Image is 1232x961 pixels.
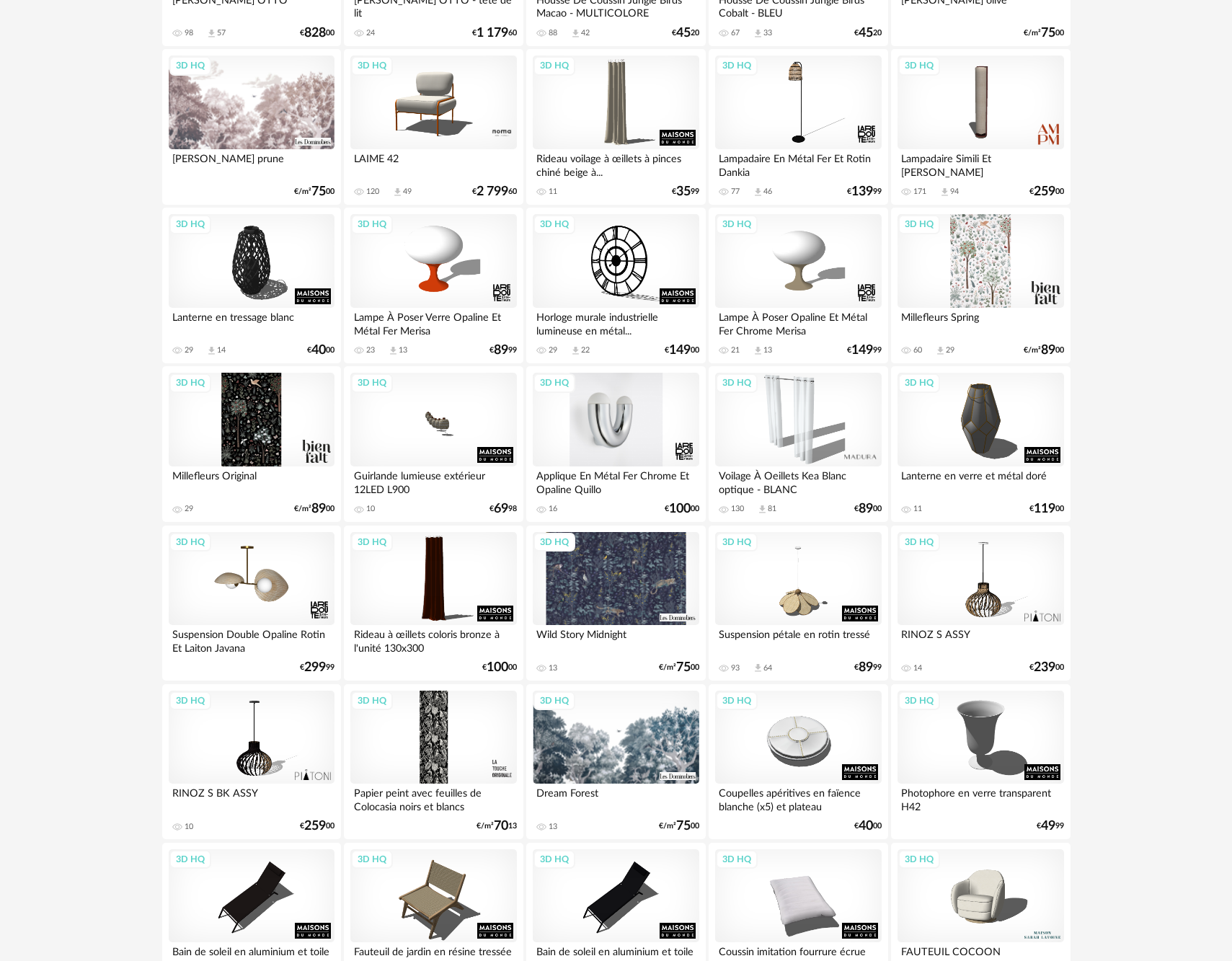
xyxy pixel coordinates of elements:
[344,684,523,840] a: 3D HQ Papier peint avec feuilles de Colocasia noirs et blancs €/m²7013
[217,345,226,355] div: 14
[392,187,403,198] span: Download icon
[477,187,508,197] span: 2 799
[494,504,508,514] span: 69
[533,691,575,710] div: 3D HQ
[709,684,887,840] a: 3D HQ Coupelles apéritives en faïence blanche (x5) et plateau €4000
[891,49,1070,205] a: 3D HQ Lampadaire Simili Et [PERSON_NAME] 171 Download icon 94 €25900
[676,28,691,38] span: 45
[716,533,758,552] div: 3D HQ
[344,526,523,681] a: 3D HQ Rideau à œillets coloris bronze à l'unité 130x300 €10000
[533,625,699,654] div: Wild Story Midnight
[1029,504,1064,514] div: € 00
[399,345,407,355] div: 13
[913,187,926,197] div: 171
[169,56,211,75] div: 3D HQ
[549,822,557,832] div: 13
[716,56,758,75] div: 3D HQ
[859,28,873,38] span: 45
[715,466,881,495] div: Voilage À Oeillets Kea Blanc optique - BLANC
[709,366,887,522] a: 3D HQ Voilage À Oeillets Kea Blanc optique - BLANC 130 Download icon 81 €8900
[935,345,946,356] span: Download icon
[731,663,740,673] div: 93
[753,28,763,39] span: Download icon
[533,466,699,495] div: Applique En Métal Fer Chrome Et Opaline Quillo
[913,345,922,355] div: 60
[472,28,517,38] div: € 60
[570,345,581,356] span: Download icon
[891,366,1070,522] a: 3D HQ Lanterne en verre et métal doré 11 €11900
[311,187,326,197] span: 75
[350,149,516,178] div: LAIME 42
[311,345,326,355] span: 40
[715,149,881,178] div: Lampadaire En Métal Fer Et Rotin Dankia
[304,663,326,673] span: 299
[549,504,557,514] div: 16
[753,345,763,356] span: Download icon
[1024,345,1064,355] div: €/m² 00
[533,850,575,869] div: 3D HQ
[300,821,334,831] div: € 00
[350,466,516,495] div: Guirlande lumieuse extérieur 12LED L900
[366,187,379,197] div: 120
[763,28,772,38] div: 33
[162,684,341,840] a: 3D HQ RINOZ S BK ASSY 10 €25900
[344,208,523,363] a: 3D HQ Lampe À Poser Verre Opaline Et Métal Fer Merisa 23 Download icon 13 €8999
[854,821,882,831] div: € 00
[665,345,699,355] div: € 00
[549,663,557,673] div: 13
[659,663,699,673] div: €/m² 00
[898,373,940,392] div: 3D HQ
[669,345,691,355] span: 149
[300,663,334,673] div: € 99
[549,187,557,197] div: 11
[731,187,740,197] div: 77
[351,56,393,75] div: 3D HQ
[482,663,517,673] div: € 00
[898,691,940,710] div: 3D HQ
[913,504,922,514] div: 11
[162,366,341,522] a: 3D HQ Millefleurs Original 29 €/m²8900
[898,533,940,552] div: 3D HQ
[709,49,887,205] a: 3D HQ Lampadaire En Métal Fer Et Rotin Dankia 77 Download icon 46 €13999
[351,533,393,552] div: 3D HQ
[859,821,873,831] span: 40
[526,684,705,840] a: 3D HQ Dream Forest 13 €/m²7500
[526,366,705,522] a: 3D HQ Applique En Métal Fer Chrome Et Opaline Quillo 16 €10000
[676,821,691,831] span: 75
[169,850,211,869] div: 3D HQ
[533,533,575,552] div: 3D HQ
[294,187,334,197] div: €/m² 00
[344,49,523,205] a: 3D HQ LAIME 42 120 Download icon 49 €2 79960
[676,187,691,197] span: 35
[891,684,1070,840] a: 3D HQ Photophore en verre transparent H42 €4999
[366,28,375,38] div: 24
[350,308,516,337] div: Lampe À Poser Verre Opaline Et Métal Fer Merisa
[169,215,211,234] div: 3D HQ
[898,466,1063,495] div: Lanterne en verre et métal doré
[366,504,375,514] div: 10
[526,208,705,363] a: 3D HQ Horloge murale industrielle lumineuse en métal... 29 Download icon 22 €14900
[581,345,590,355] div: 22
[851,345,873,355] span: 149
[489,345,517,355] div: € 99
[185,345,193,355] div: 29
[526,49,705,205] a: 3D HQ Rideau voilage à œillets à pinces chiné beige à... 11 €3599
[351,373,393,392] div: 3D HQ
[676,663,691,673] span: 75
[169,625,334,654] div: Suspension Double Opaline Rotin Et Laiton Javana
[1029,663,1064,673] div: € 00
[753,187,763,198] span: Download icon
[366,345,375,355] div: 23
[307,345,334,355] div: € 00
[854,504,882,514] div: € 00
[169,149,334,178] div: [PERSON_NAME] prune
[304,28,326,38] span: 828
[731,345,740,355] div: 21
[472,187,517,197] div: € 60
[206,345,217,356] span: Download icon
[169,533,211,552] div: 3D HQ
[1037,821,1064,831] div: € 99
[533,308,699,337] div: Horloge murale industrielle lumineuse en métal...
[304,821,326,831] span: 259
[169,466,334,495] div: Millefleurs Original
